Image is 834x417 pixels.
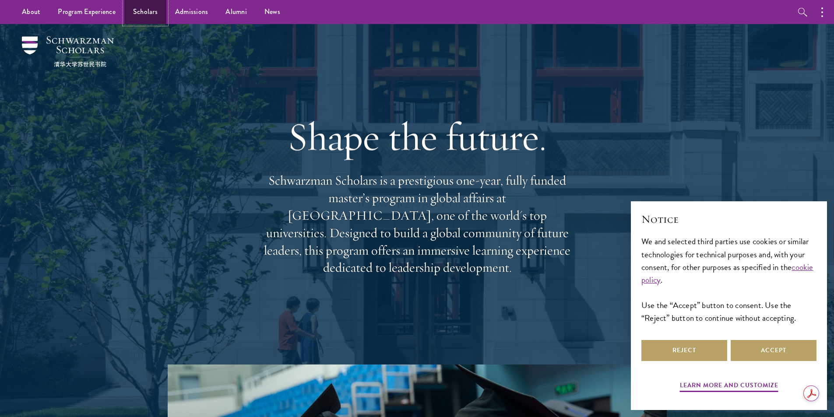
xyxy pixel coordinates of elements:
button: Reject [641,340,727,361]
h2: Notice [641,212,816,227]
h1: Shape the future. [260,112,575,161]
div: We and selected third parties use cookies or similar technologies for technical purposes and, wit... [641,235,816,324]
button: Learn more and customize [680,380,778,393]
button: Accept [731,340,816,361]
img: Schwarzman Scholars [22,36,114,67]
p: Schwarzman Scholars is a prestigious one-year, fully funded master’s program in global affairs at... [260,172,575,277]
a: cookie policy [641,261,813,286]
